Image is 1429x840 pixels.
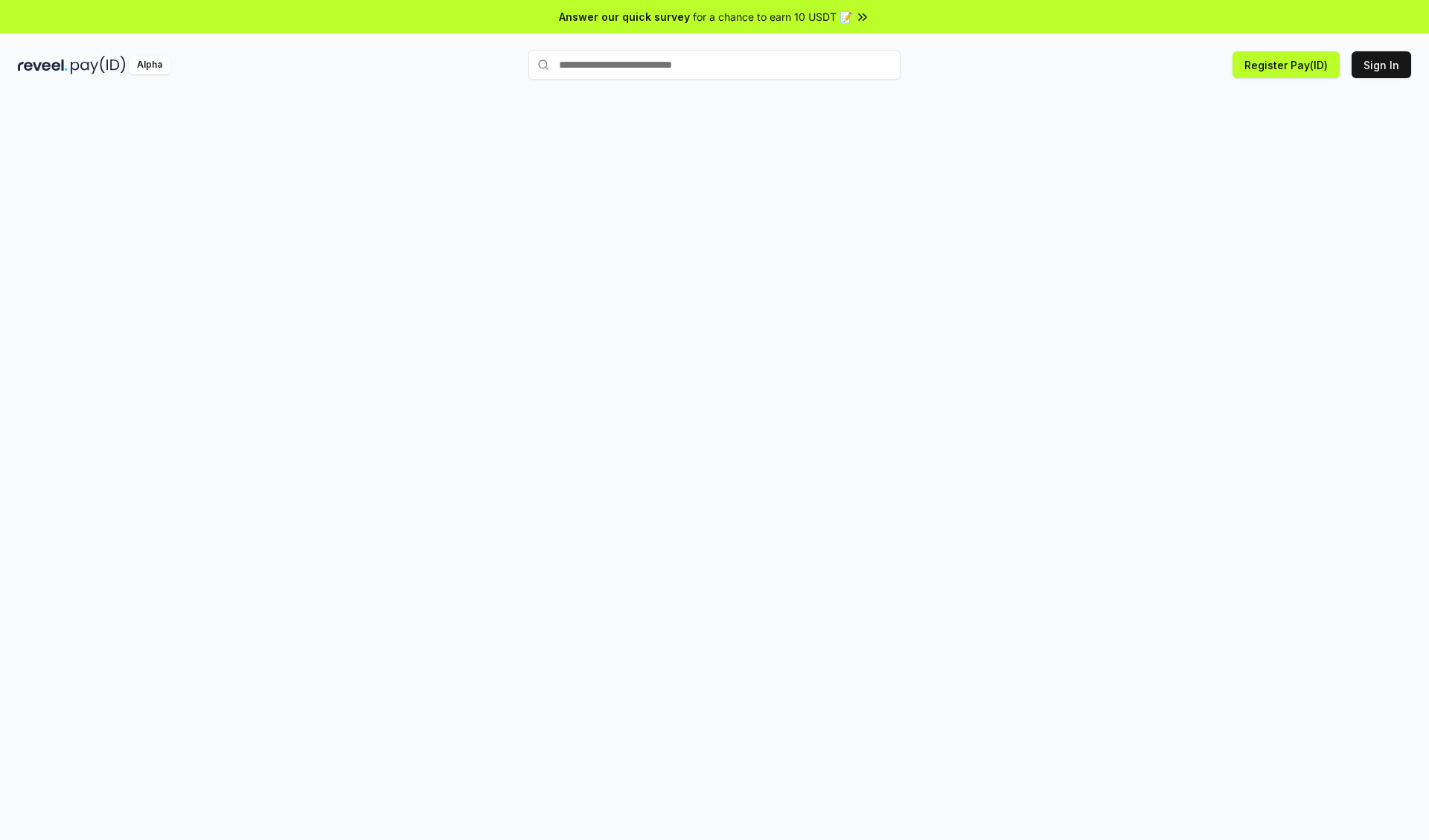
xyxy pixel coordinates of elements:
div: Alpha [129,56,170,74]
button: Sign In [1352,51,1411,78]
img: reveel_dark [18,56,68,74]
img: pay_id [71,56,126,74]
button: Register Pay(ID) [1233,51,1340,78]
span: Answer our quick survey [559,9,690,25]
span: for a chance to earn 10 USDT 📝 [693,9,852,25]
